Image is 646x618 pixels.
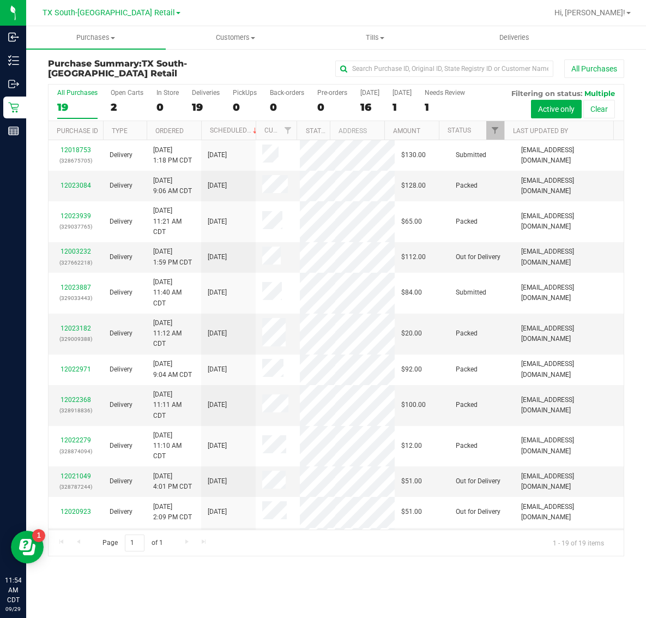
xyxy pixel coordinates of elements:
[166,26,305,49] a: Customers
[335,61,553,77] input: Search Purchase ID, Original ID, State Registry ID or Customer Name...
[521,471,617,492] span: [EMAIL_ADDRESS][DOMAIN_NAME]
[153,176,192,196] span: [DATE] 9:06 AM CDT
[156,89,179,97] div: In Store
[125,535,144,551] input: 1
[153,206,195,237] span: [DATE] 11:21 AM CDT
[521,435,617,456] span: [EMAIL_ADDRESS][DOMAIN_NAME]
[208,441,227,451] span: [DATE]
[393,89,412,97] div: [DATE]
[233,89,257,97] div: PickUps
[456,364,478,375] span: Packed
[330,121,384,140] th: Address
[61,325,91,332] a: 12023182
[401,150,426,160] span: $130.00
[521,395,617,416] span: [EMAIL_ADDRESS][DOMAIN_NAME]
[401,252,426,262] span: $112.00
[521,502,617,523] span: [EMAIL_ADDRESS][DOMAIN_NAME]
[110,217,132,227] span: Delivery
[8,32,19,43] inline-svg: Inbound
[521,176,617,196] span: [EMAIL_ADDRESS][DOMAIN_NAME]
[156,101,179,113] div: 0
[425,101,465,113] div: 1
[456,328,478,339] span: Packed
[270,89,304,97] div: Back-orders
[153,359,192,380] span: [DATE] 9:04 AM CDT
[57,101,98,113] div: 19
[521,323,617,344] span: [EMAIL_ADDRESS][DOMAIN_NAME]
[531,100,582,118] button: Active only
[393,127,420,135] a: Amount
[210,127,259,134] a: Scheduled
[5,575,21,605] p: 11:54 AM CDT
[485,33,544,43] span: Deliveries
[208,252,227,262] span: [DATE]
[208,181,227,191] span: [DATE]
[61,248,91,255] a: 12003232
[11,531,44,563] iframe: Resource center
[43,8,175,17] span: TX South-[GEOGRAPHIC_DATA] Retail
[360,89,379,97] div: [DATE]
[110,476,132,487] span: Delivery
[317,101,347,113] div: 0
[305,26,445,49] a: Tills
[544,535,613,551] span: 1 - 19 of 19 items
[401,287,422,298] span: $84.00
[61,182,91,189] a: 12023084
[110,150,132,160] span: Delivery
[279,121,297,140] a: Filter
[521,145,617,166] span: [EMAIL_ADDRESS][DOMAIN_NAME]
[61,284,91,291] a: 12023887
[208,150,227,160] span: [DATE]
[55,257,96,268] p: (327662218)
[110,252,132,262] span: Delivery
[55,221,96,232] p: (329037765)
[208,400,227,410] span: [DATE]
[208,328,227,339] span: [DATE]
[55,155,96,166] p: (328675705)
[360,101,379,113] div: 16
[55,482,96,492] p: (328787244)
[208,476,227,487] span: [DATE]
[264,127,298,134] a: Customer
[110,287,132,298] span: Delivery
[93,535,172,551] span: Page of 1
[208,217,227,227] span: [DATE]
[306,33,444,43] span: Tills
[233,101,257,113] div: 0
[153,389,195,421] span: [DATE] 11:11 AM CDT
[26,26,166,49] a: Purchases
[456,400,478,410] span: Packed
[57,89,98,97] div: All Purchases
[401,217,422,227] span: $65.00
[55,405,96,416] p: (328918836)
[456,441,478,451] span: Packed
[486,121,504,140] a: Filter
[192,101,220,113] div: 19
[401,328,422,339] span: $20.00
[111,101,143,113] div: 2
[61,212,91,220] a: 12023939
[153,247,192,267] span: [DATE] 1:59 PM CDT
[456,252,500,262] span: Out for Delivery
[8,79,19,89] inline-svg: Outbound
[192,89,220,97] div: Deliveries
[270,101,304,113] div: 0
[393,101,412,113] div: 1
[55,334,96,344] p: (329009388)
[456,150,486,160] span: Submitted
[401,507,422,517] span: $51.00
[521,359,617,380] span: [EMAIL_ADDRESS][DOMAIN_NAME]
[32,529,45,542] iframe: Resource center unread badge
[110,507,132,517] span: Delivery
[61,396,91,404] a: 12022368
[61,365,91,373] a: 12022971
[8,102,19,113] inline-svg: Retail
[61,436,91,444] a: 12022279
[583,100,615,118] button: Clear
[110,181,132,191] span: Delivery
[55,446,96,457] p: (328874094)
[153,318,195,350] span: [DATE] 11:12 AM CDT
[521,247,617,267] span: [EMAIL_ADDRESS][DOMAIN_NAME]
[153,145,192,166] span: [DATE] 1:18 PM CDT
